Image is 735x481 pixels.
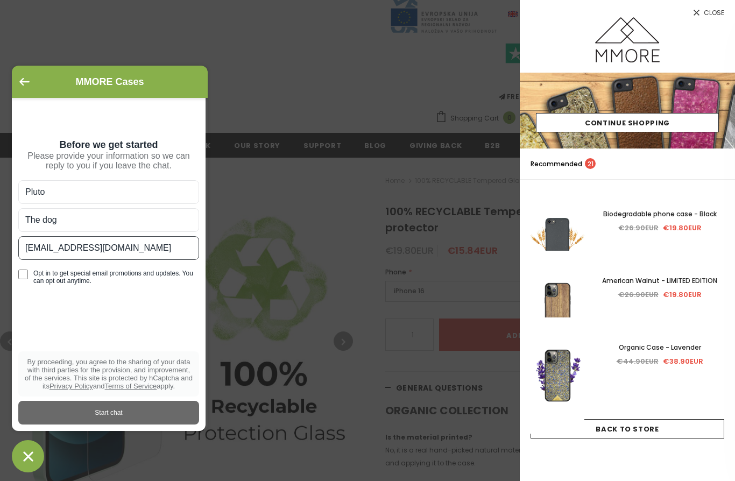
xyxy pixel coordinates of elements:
span: €38.90EUR [663,356,703,366]
span: Organic Case - Lavender [619,343,701,352]
a: American Walnut - LIMITED EDITION [595,275,724,287]
a: Continue Shopping [536,113,719,132]
a: search [713,159,724,169]
span: American Walnut - LIMITED EDITION [602,276,717,285]
span: €44.90EUR [617,356,659,366]
p: Recommended [531,158,596,169]
inbox-online-store-chat: Shopify online store chat [9,66,211,472]
span: Biodegradable phone case - Black [603,209,717,218]
span: 21 [585,158,596,169]
span: €26.90EUR [618,223,659,233]
a: Back To Store [531,419,724,438]
span: Close [704,10,724,16]
span: €26.90EUR [618,289,659,300]
span: €19.80EUR [663,223,702,233]
span: €19.80EUR [663,289,702,300]
a: Biodegradable phone case - Black [595,208,724,220]
a: Organic Case - Lavender [595,342,724,353]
